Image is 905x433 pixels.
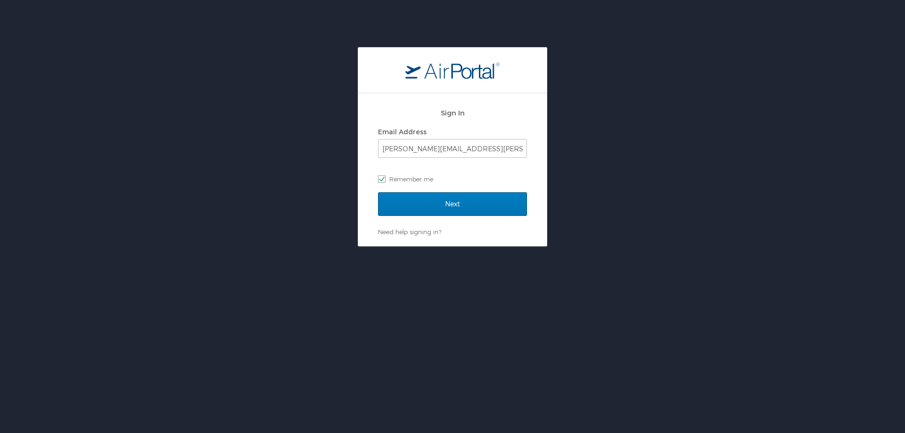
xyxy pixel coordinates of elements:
h2: Sign In [378,107,527,118]
label: Remember me [378,172,527,186]
a: Need help signing in? [378,228,441,236]
img: logo [405,62,500,79]
label: Email Address [378,128,427,136]
input: Next [378,192,527,216]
